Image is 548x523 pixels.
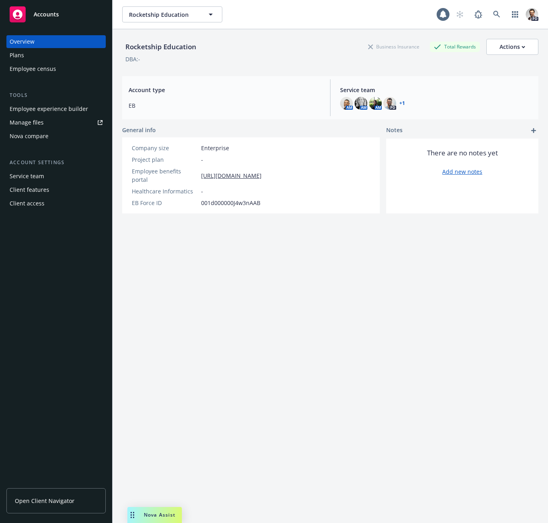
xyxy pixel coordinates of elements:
div: Tools [6,91,106,99]
div: Client access [10,197,44,210]
div: Account settings [6,159,106,167]
span: - [201,155,203,164]
span: General info [122,126,156,134]
span: 001d000000J4w3nAAB [201,199,260,207]
a: +1 [399,101,405,106]
span: - [201,187,203,195]
div: Manage files [10,116,44,129]
div: Plans [10,49,24,62]
div: Employee experience builder [10,103,88,115]
div: Healthcare Informatics [132,187,198,195]
span: Enterprise [201,144,229,152]
a: Employee census [6,62,106,75]
div: Company size [132,144,198,152]
span: There are no notes yet [427,148,498,158]
div: Drag to move [127,507,137,523]
button: Actions [486,39,538,55]
span: Rocketship Education [129,10,198,19]
a: Plans [6,49,106,62]
div: Employee benefits portal [132,167,198,184]
a: [URL][DOMAIN_NAME] [201,171,262,180]
div: Overview [10,35,34,48]
a: Client access [6,197,106,210]
button: Rocketship Education [122,6,222,22]
span: Accounts [34,11,59,18]
div: Employee census [10,62,56,75]
a: Client features [6,183,106,196]
div: DBA: - [125,55,140,63]
span: Nova Assist [144,511,175,518]
span: Open Client Navigator [15,497,75,505]
a: Service team [6,170,106,183]
div: Client features [10,183,49,196]
div: Total Rewards [430,42,480,52]
a: Add new notes [442,167,482,176]
img: photo [340,97,353,110]
a: add [529,126,538,135]
div: Project plan [132,155,198,164]
a: Nova compare [6,130,106,143]
button: Nova Assist [127,507,182,523]
a: Employee experience builder [6,103,106,115]
img: photo [369,97,382,110]
img: photo [355,97,367,110]
div: Nova compare [10,130,48,143]
a: Search [489,6,505,22]
img: photo [383,97,396,110]
div: Business Insurance [364,42,423,52]
a: Overview [6,35,106,48]
img: photo [526,8,538,21]
a: Start snowing [452,6,468,22]
span: Account type [129,86,320,94]
a: Manage files [6,116,106,129]
span: EB [129,101,320,110]
span: Notes [386,126,403,135]
a: Switch app [507,6,523,22]
div: EB Force ID [132,199,198,207]
div: Rocketship Education [122,42,199,52]
a: Accounts [6,3,106,26]
a: Report a Bug [470,6,486,22]
span: Service team [340,86,532,94]
div: Service team [10,170,44,183]
div: Actions [500,39,525,54]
